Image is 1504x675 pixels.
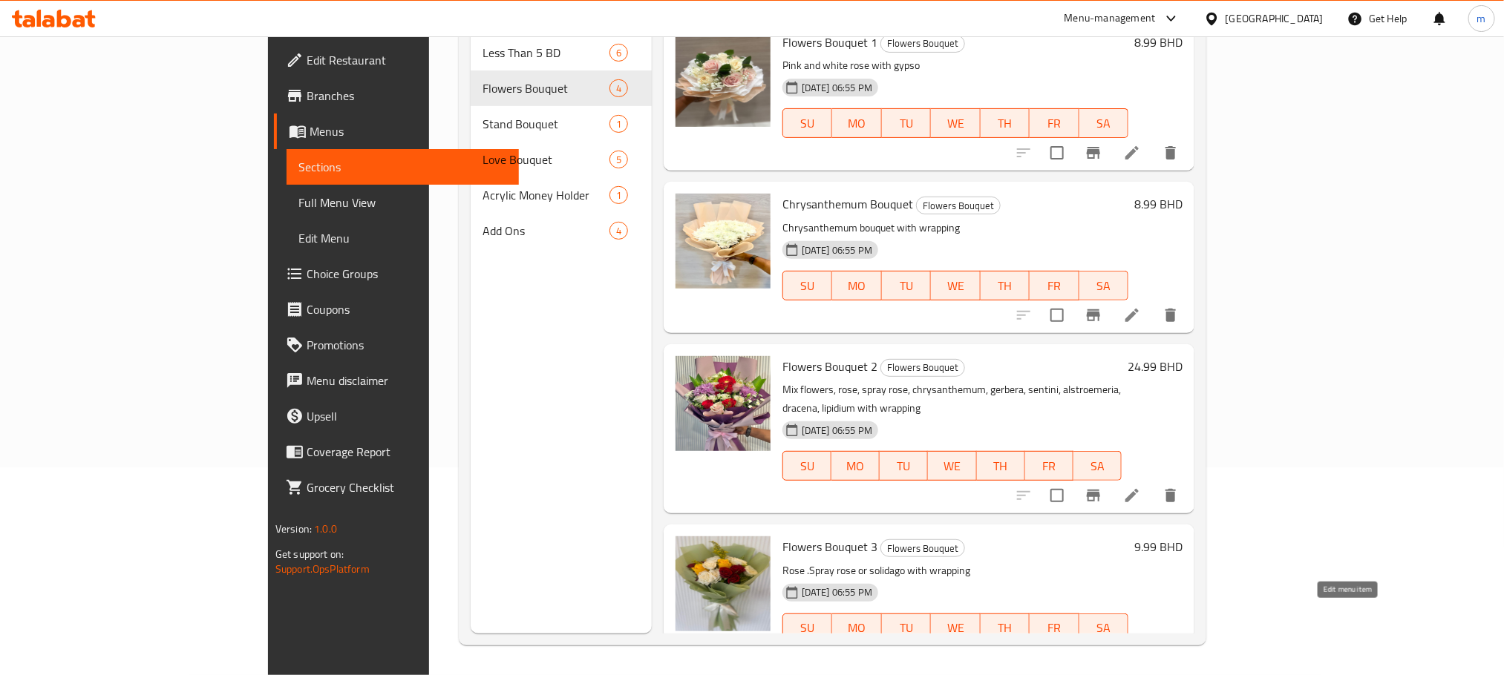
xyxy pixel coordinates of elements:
[307,478,507,496] span: Grocery Checklist
[782,381,1122,418] p: Mix flowers, rose, spray rose, chrysanthemum, gerbera, sentini, alstroemeria, dracena, lipidium w...
[782,56,1128,75] p: Pink and white rose with gypso
[937,113,974,134] span: WE
[981,613,1030,643] button: TH
[307,265,507,283] span: Choice Groups
[782,31,877,53] span: Flowers Bouquet 1
[782,193,913,215] span: Chrysanthemum Bouquet
[789,617,826,639] span: SU
[1036,617,1073,639] span: FR
[1076,478,1111,513] button: Branch-specific-item
[274,292,519,327] a: Coupons
[275,519,312,539] span: Version:
[796,81,878,95] span: [DATE] 06:55 PM
[471,142,652,177] div: Love Bouquet5
[789,455,825,477] span: SU
[287,149,519,185] a: Sections
[275,559,370,579] a: Support.OpsPlatform
[880,359,965,377] div: Flowers Bouquet
[471,177,652,213] div: Acrylic Money Holder1
[1042,300,1073,331] span: Select to update
[471,29,652,254] nav: Menu sections
[610,188,627,202] span: 1
[1079,613,1128,643] button: SA
[274,470,519,505] a: Grocery Checklist
[1134,536,1183,557] h6: 9.99 BHD
[888,617,925,639] span: TU
[832,271,881,300] button: MO
[881,540,964,557] span: Flowers Bouquet
[1079,108,1128,138] button: SA
[1153,135,1189,171] button: delete
[610,224,627,238] span: 4
[1036,113,1073,134] span: FR
[789,113,826,134] span: SU
[838,113,875,134] span: MO
[981,271,1030,300] button: TH
[1153,478,1189,513] button: delete
[1085,113,1122,134] span: SA
[298,194,507,211] span: Full Menu View
[1153,297,1189,333] button: delete
[1123,487,1141,504] a: Edit menu item
[610,117,627,131] span: 1
[782,562,1128,580] p: Rose .Spray rose or solidago with wrapping
[471,213,652,248] div: Add Ons4
[1030,613,1079,643] button: FR
[483,44,609,62] span: Less Than 5 BD
[307,443,507,461] span: Coverage Report
[880,539,965,557] div: Flowers Bouquet
[483,79,609,97] div: Flowers Bouquet
[1085,617,1122,639] span: SA
[1128,356,1183,377] h6: 24.99 BHD
[310,122,507,140] span: Menus
[782,108,832,138] button: SU
[274,256,519,292] a: Choice Groups
[886,455,922,477] span: TU
[307,407,507,425] span: Upsell
[287,185,519,220] a: Full Menu View
[931,108,980,138] button: WE
[1134,32,1183,53] h6: 8.99 BHD
[1031,455,1067,477] span: FR
[882,613,931,643] button: TU
[274,42,519,78] a: Edit Restaurant
[838,275,875,297] span: MO
[1036,275,1073,297] span: FR
[1079,455,1116,477] span: SA
[610,46,627,60] span: 6
[1123,306,1141,324] a: Edit menu item
[298,229,507,247] span: Edit Menu
[917,197,1000,214] span: Flowers Bouquet
[782,219,1128,237] p: Chrysanthemum bouquet with wrapping
[977,451,1025,481] button: TH
[483,186,609,204] span: Acrylic Money Holder
[881,359,964,376] span: Flowers Bouquet
[274,113,519,149] a: Menus
[937,275,974,297] span: WE
[483,222,609,240] span: Add Ons
[832,613,881,643] button: MO
[1025,451,1073,481] button: FR
[483,115,609,133] span: Stand Bouquet
[471,35,652,70] div: Less Than 5 BD6
[274,363,519,398] a: Menu disclaimer
[782,536,877,558] span: Flowers Bouquet 3
[1065,10,1156,27] div: Menu-management
[274,327,519,363] a: Promotions
[609,222,628,240] div: items
[882,271,931,300] button: TU
[888,275,925,297] span: TU
[610,82,627,96] span: 4
[937,617,974,639] span: WE
[987,275,1024,297] span: TH
[609,44,628,62] div: items
[782,613,832,643] button: SU
[471,70,652,106] div: Flowers Bouquet4
[782,271,832,300] button: SU
[275,544,344,564] span: Get support on:
[483,151,609,168] span: Love Bouquet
